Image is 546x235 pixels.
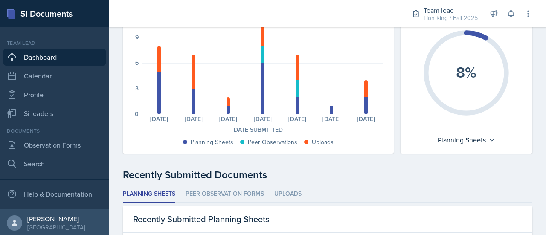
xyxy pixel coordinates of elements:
[314,116,349,122] div: [DATE]
[186,186,264,203] li: Peer Observation Forms
[424,14,478,23] div: Lion King / Fall 2025
[3,39,106,47] div: Team lead
[142,116,177,122] div: [DATE]
[349,116,383,122] div: [DATE]
[456,61,476,83] text: 8%
[3,186,106,203] div: Help & Documentation
[3,127,106,135] div: Documents
[274,186,302,203] li: Uploads
[27,223,85,232] div: [GEOGRAPHIC_DATA]
[211,116,246,122] div: [DATE]
[135,34,139,40] div: 9
[424,5,478,15] div: Team lead
[248,138,297,147] div: Peer Observations
[3,49,106,66] a: Dashboard
[280,116,314,122] div: [DATE]
[3,136,106,154] a: Observation Forms
[245,116,280,122] div: [DATE]
[123,167,532,183] div: Recently Submitted Documents
[133,125,383,134] div: Date Submitted
[135,85,139,91] div: 3
[123,186,175,203] li: Planning Sheets
[123,206,532,233] div: Recently Submitted Planning Sheets
[312,138,334,147] div: Uploads
[433,133,500,147] div: Planning Sheets
[27,215,85,223] div: [PERSON_NAME]
[3,86,106,103] a: Profile
[3,67,106,84] a: Calendar
[177,116,211,122] div: [DATE]
[191,138,233,147] div: Planning Sheets
[135,111,139,117] div: 0
[135,60,139,66] div: 6
[3,155,106,172] a: Search
[3,105,106,122] a: Si leaders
